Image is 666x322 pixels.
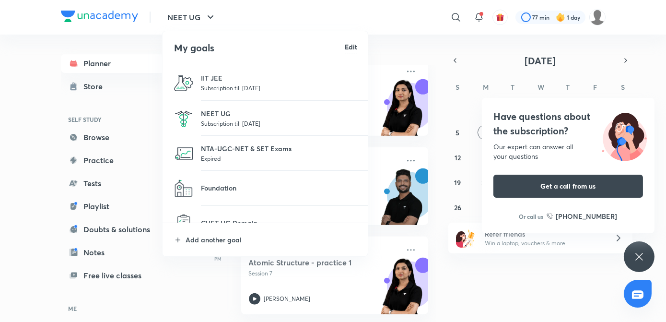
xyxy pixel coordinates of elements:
[174,214,193,233] img: CUET UG Domain
[201,83,357,93] p: Subscription till [DATE]
[201,154,357,163] p: Expired
[201,73,357,83] p: IIT JEE
[201,218,357,228] p: CUET UG Domain
[174,109,193,128] img: NEET UG
[174,73,193,93] img: IIT JEE
[186,235,357,245] p: Add another goal
[201,183,357,193] p: Foundation
[174,179,193,198] img: Foundation
[174,144,193,163] img: NTA-UGC-NET & SET Exams
[201,143,357,154] p: NTA-UGC-NET & SET Exams
[201,119,357,128] p: Subscription till [DATE]
[345,42,357,52] h6: Edit
[174,41,345,55] h4: My goals
[201,108,357,119] p: NEET UG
